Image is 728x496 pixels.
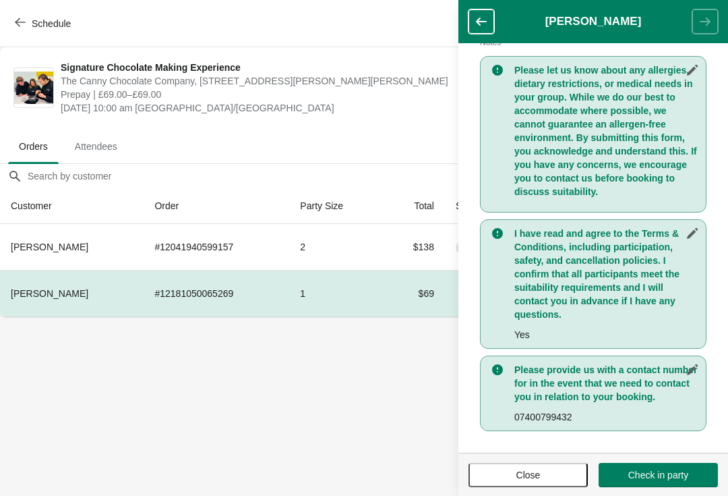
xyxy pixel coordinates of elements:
[144,224,289,270] td: # 12041940599157
[383,188,445,224] th: Total
[144,188,289,224] th: Order
[468,463,588,487] button: Close
[32,18,71,29] span: Schedule
[8,134,59,159] span: Orders
[144,270,289,316] td: # 12181050065269
[27,164,728,188] input: Search by customer
[14,72,53,104] img: Signature Chocolate Making Experience
[383,224,445,270] td: $138
[628,470,688,480] span: Check in party
[445,188,527,224] th: Status
[599,463,718,487] button: Check in party
[514,63,699,198] h3: Please let us know about any allergies, dietary restrictions, or medical needs in your group. Whi...
[383,270,445,316] td: $69
[61,101,479,115] span: [DATE] 10:00 am [GEOGRAPHIC_DATA]/[GEOGRAPHIC_DATA]
[7,11,82,36] button: Schedule
[11,288,88,299] span: [PERSON_NAME]
[61,74,479,88] span: The Canny Chocolate Company, [STREET_ADDRESS][PERSON_NAME][PERSON_NAME]
[289,224,383,270] td: 2
[64,134,128,159] span: Attendees
[514,227,699,321] h3: I have read and agree to the Terms & Conditions, including participation, safety, and cancellatio...
[516,470,541,480] span: Close
[289,270,383,316] td: 1
[514,363,699,404] h3: Please provide us with a contact number for in the event that we need to contact you in relation ...
[11,242,88,252] span: [PERSON_NAME]
[61,61,479,74] span: Signature Chocolate Making Experience
[514,328,699,341] p: Yes
[494,15,692,28] h1: [PERSON_NAME]
[61,88,479,101] span: Prepay | £69.00–£69.00
[289,188,383,224] th: Party Size
[514,410,699,424] p: 07400799432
